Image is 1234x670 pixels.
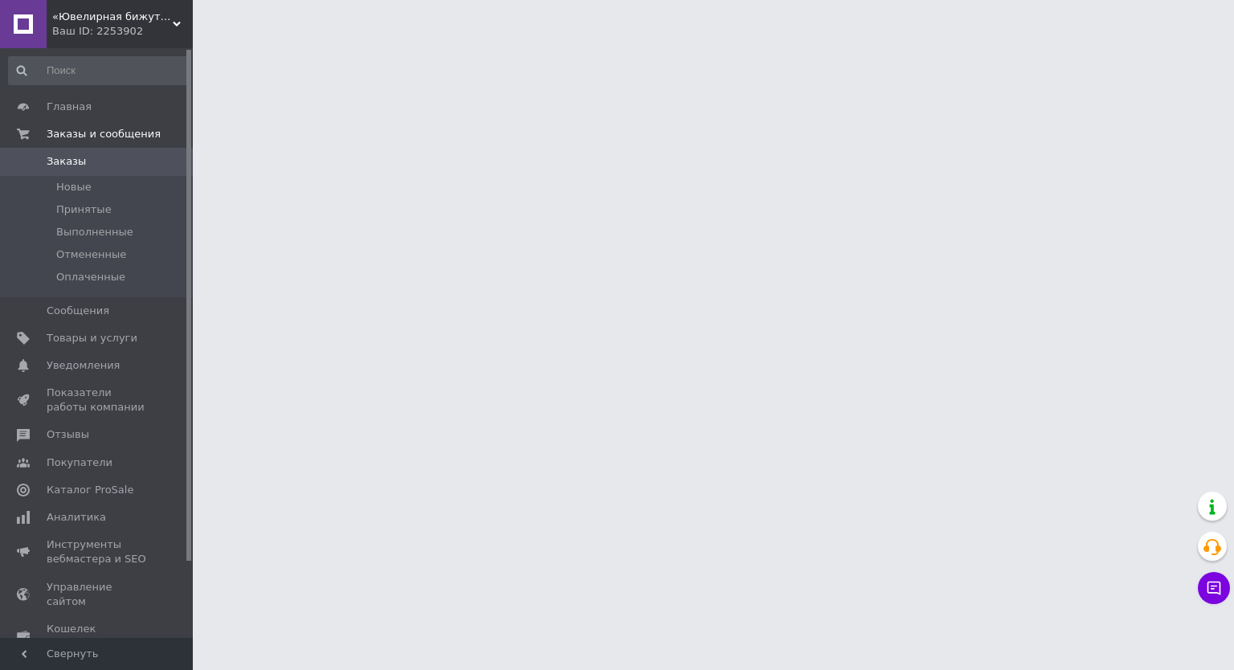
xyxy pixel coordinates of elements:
span: Заказы [47,154,86,169]
span: Оплаченные [56,270,125,284]
button: Чат с покупателем [1198,572,1230,604]
span: Принятые [56,202,112,217]
span: Инструменты вебмастера и SEO [47,537,149,566]
span: Отзывы [47,427,89,442]
span: Заказы и сообщения [47,127,161,141]
span: Каталог ProSale [47,483,133,497]
input: Поиск [8,56,190,85]
span: Сообщения [47,304,109,318]
span: Уведомления [47,358,120,373]
span: «Ювелирная бижутерия & silver Килия» [52,10,173,24]
span: Новые [56,180,92,194]
span: Отмененные [56,247,126,262]
span: Кошелек компании [47,622,149,651]
span: Показатели работы компании [47,386,149,415]
div: Ваш ID: 2253902 [52,24,193,39]
span: Управление сайтом [47,580,149,609]
span: Выполненные [56,225,133,239]
span: Покупатели [47,456,112,470]
span: Аналитика [47,510,106,525]
span: Главная [47,100,92,114]
span: Товары и услуги [47,331,137,345]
